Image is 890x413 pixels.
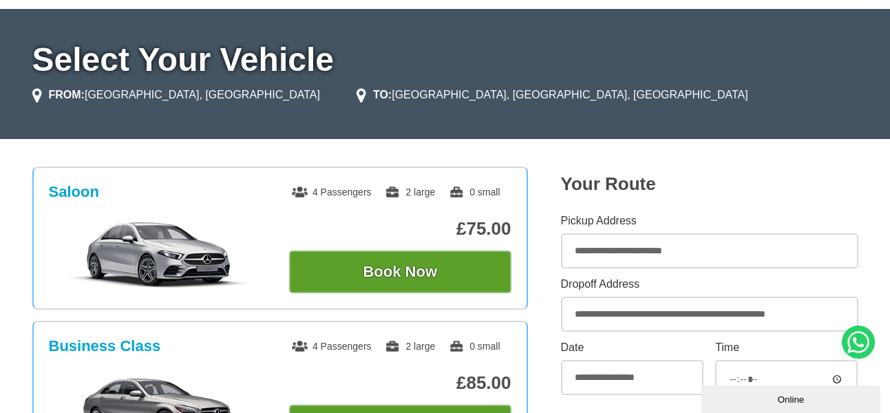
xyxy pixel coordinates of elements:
[449,341,500,352] span: 0 small
[289,372,511,394] p: £85.00
[449,187,500,198] span: 0 small
[56,220,263,289] img: Saloon
[289,251,511,293] button: Book Now
[49,183,99,201] h3: Saloon
[373,89,392,100] strong: TO:
[561,279,858,290] label: Dropoff Address
[385,187,435,198] span: 2 large
[49,337,161,355] h3: Business Class
[561,342,703,353] label: Date
[289,218,511,240] p: £75.00
[715,342,858,353] label: Time
[32,43,858,76] h1: Select Your Vehicle
[49,89,85,100] strong: FROM:
[561,215,858,226] label: Pickup Address
[357,87,748,103] li: [GEOGRAPHIC_DATA], [GEOGRAPHIC_DATA], [GEOGRAPHIC_DATA]
[385,341,435,352] span: 2 large
[292,187,372,198] span: 4 Passengers
[292,341,372,352] span: 4 Passengers
[561,173,858,195] h2: Your Route
[701,383,883,413] iframe: chat widget
[32,87,320,103] li: [GEOGRAPHIC_DATA], [GEOGRAPHIC_DATA]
